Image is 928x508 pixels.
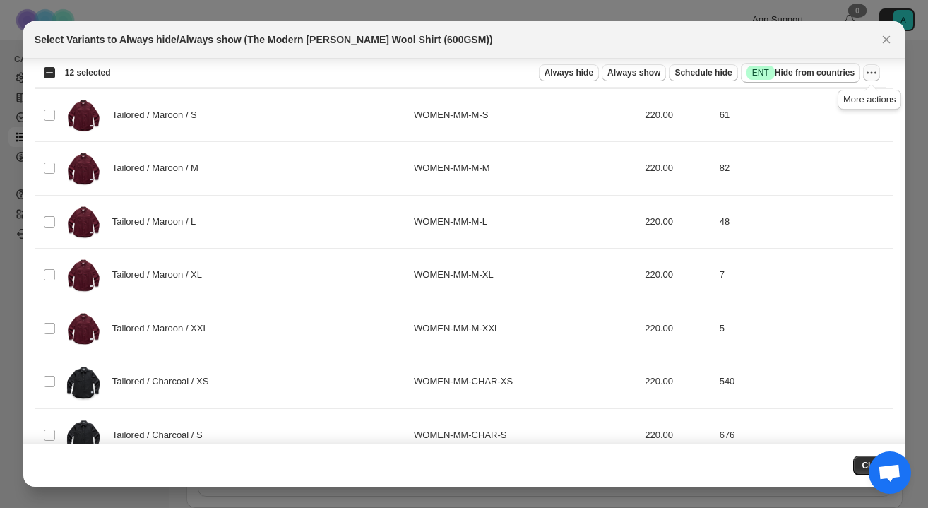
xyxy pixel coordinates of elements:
td: WOMEN-MM-M-XL [410,249,641,302]
button: More actions [863,64,880,81]
img: WOMEN-MM-M_1.jpg [66,146,101,191]
td: 7 [715,249,893,302]
img: WOMEN-MM-M_1.jpg [66,200,101,244]
button: Always hide [539,64,599,81]
span: Close [862,460,885,471]
div: Open chat [869,451,911,494]
button: SuccessENTHide from countries [741,63,860,83]
td: 220.00 [641,88,715,142]
img: WOMEN-MM-M_1.jpg [66,253,101,297]
span: Tailored / Maroon / L [112,215,203,229]
td: 220.00 [641,142,715,196]
button: Close [876,30,896,49]
td: WOMEN-MM-CHAR-S [410,408,641,462]
span: 12 selected [65,67,111,78]
span: Always hide [545,67,593,78]
td: 61 [715,88,893,142]
td: WOMEN-MM-CHAR-XS [410,355,641,409]
td: 540 [715,355,893,409]
span: Hide from countries [746,66,855,80]
button: Close [853,456,893,475]
td: 220.00 [641,195,715,249]
span: Tailored / Charcoal / S [112,428,210,442]
span: ENT [752,67,769,78]
td: 48 [715,195,893,249]
td: WOMEN-MM-M-M [410,142,641,196]
td: 5 [715,302,893,355]
span: Tailored / Maroon / XL [112,268,210,282]
td: 82 [715,142,893,196]
td: 676 [715,408,893,462]
h2: Select Variants to Always hide/Always show (The Modern [PERSON_NAME] Wool Shirt (600GSM)) [35,33,493,47]
td: 220.00 [641,408,715,462]
span: Tailored / Maroon / S [112,108,205,122]
button: Always show [602,64,666,81]
td: WOMEN-MM-M-XXL [410,302,641,355]
img: WOMEN-MM-M_1.jpg [66,307,101,351]
span: Schedule hide [674,67,732,78]
td: WOMEN-MM-M-S [410,88,641,142]
span: Tailored / Maroon / M [112,161,206,175]
img: WOMEN-LWM-S-tailored_1_3638170d-9bc6-4baa-a89c-aec35b322da9.jpg [66,360,101,404]
td: 220.00 [641,302,715,355]
span: Always show [607,67,660,78]
button: Schedule hide [669,64,737,81]
td: 220.00 [641,355,715,409]
td: WOMEN-MM-M-L [410,195,641,249]
span: Tailored / Maroon / XXL [112,321,215,336]
img: WOMEN-LWM-S-tailored_1_3638170d-9bc6-4baa-a89c-aec35b322da9.jpg [66,413,101,458]
span: Tailored / Charcoal / XS [112,374,216,389]
td: 220.00 [641,249,715,302]
img: WOMEN-MM-M_1.jpg [66,93,101,138]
